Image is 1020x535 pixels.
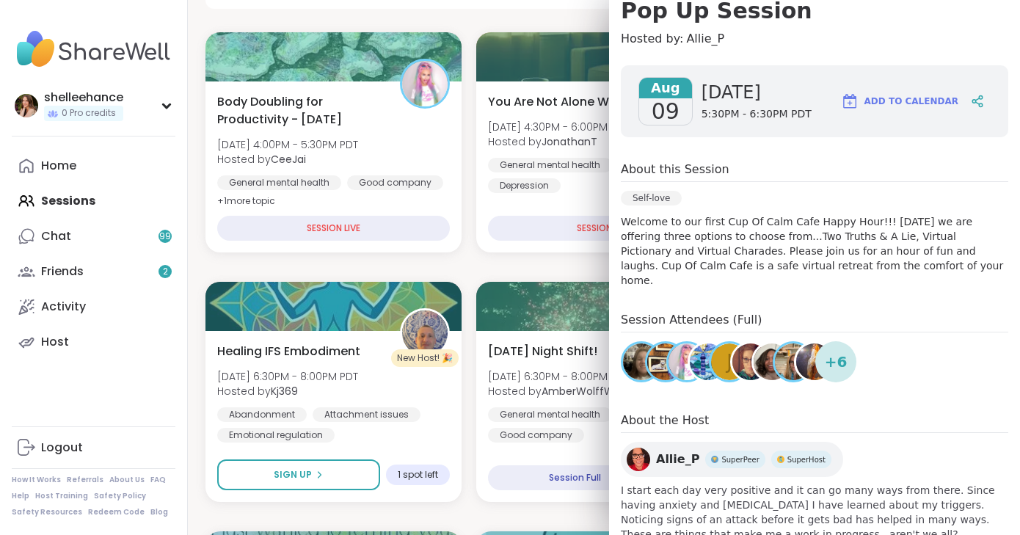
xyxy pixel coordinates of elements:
[44,90,123,106] div: shelleehance
[488,158,612,172] div: General mental health
[41,334,69,350] div: Host
[41,158,76,174] div: Home
[41,263,84,280] div: Friends
[796,343,833,380] img: lyssa
[41,440,83,456] div: Logout
[751,341,793,382] a: Breo1995
[12,507,82,517] a: Safety Resources
[313,407,420,422] div: Attachment issues
[621,341,662,382] a: AliciaMarie
[217,384,358,398] span: Hosted by
[721,454,759,465] span: SuperPeer
[217,152,358,167] span: Hosted by
[652,98,680,125] span: 09
[647,343,684,380] img: AmberWolffWizard
[702,81,812,104] span: [DATE]
[726,348,732,376] span: J
[159,230,171,243] span: 99
[488,369,638,384] span: [DATE] 6:30PM - 8:00PM PDT
[271,384,298,398] b: Kj369
[709,341,750,382] a: J
[217,343,360,360] span: Healing IFS Embodiment
[163,266,168,278] span: 2
[488,428,584,443] div: Good company
[109,475,145,485] a: About Us
[94,491,146,501] a: Safety Policy
[67,475,103,485] a: Referrals
[12,475,61,485] a: How It Works
[402,61,448,106] img: CeeJai
[488,134,629,149] span: Hosted by
[621,30,1008,48] h4: Hosted by:
[666,341,707,382] a: CeeJai
[690,343,726,380] img: Erin32
[841,92,859,110] img: ShareWell Logomark
[12,491,29,501] a: Help
[621,442,843,477] a: Allie_PAllie_PPeer Badge ThreeSuperPeerPeer Badge OneSuperHost
[217,93,384,128] span: Body Doubling for Productivity - [DATE]
[730,341,771,382] a: HeatherCM24
[41,299,86,315] div: Activity
[488,465,663,490] div: Session Full
[645,341,686,382] a: AmberWolffWizard
[150,507,168,517] a: Blog
[15,94,38,117] img: shelleehance
[217,428,335,443] div: Emotional regulation
[217,459,380,490] button: Sign Up
[754,343,790,380] img: Breo1995
[12,23,175,75] img: ShareWell Nav Logo
[488,120,629,134] span: [DATE] 4:30PM - 6:00PM PDT
[150,475,166,485] a: FAQ
[12,219,175,254] a: Chat99
[773,341,814,382] a: Jill_LadyOfTheMountain
[274,468,312,481] span: Sign Up
[639,78,692,98] span: Aug
[217,137,358,152] span: [DATE] 4:00PM - 5:30PM PDT
[12,430,175,465] a: Logout
[12,254,175,289] a: Friends2
[542,134,597,149] b: JonathanT
[488,93,652,111] span: You Are Not Alone With This
[835,84,964,119] button: Add to Calendar
[669,343,705,380] img: CeeJai
[542,384,638,398] b: AmberWolffWizard
[621,161,729,178] h4: About this Session
[41,228,71,244] div: Chat
[488,384,638,398] span: Hosted by
[402,310,448,356] img: Kj369
[217,369,358,384] span: [DATE] 6:30PM - 8:00PM PDT
[488,343,597,360] span: [DATE] Night Shift!
[12,289,175,324] a: Activity
[732,343,769,380] img: HeatherCM24
[621,191,682,205] div: Self-love
[398,469,438,481] span: 1 spot left
[656,451,699,468] span: Allie_P
[88,507,145,517] a: Redeem Code
[623,343,660,380] img: AliciaMarie
[621,412,1008,433] h4: About the Host
[686,30,724,48] span: Allie_P
[864,95,958,108] span: Add to Calendar
[688,341,729,382] a: Erin32
[217,407,307,422] div: Abandonment
[488,407,612,422] div: General mental health
[12,324,175,360] a: Host
[794,341,835,382] a: lyssa
[488,178,561,193] div: Depression
[777,456,784,463] img: Peer Badge One
[271,152,306,167] b: CeeJai
[12,148,175,183] a: Home
[488,216,721,241] div: SESSION LIVE
[217,216,450,241] div: SESSION LIVE
[217,175,341,190] div: General mental health
[787,454,826,465] span: SuperHost
[347,175,443,190] div: Good company
[62,107,116,120] span: 0 Pro credits
[702,107,812,122] span: 5:30PM - 6:30PM PDT
[627,448,650,471] img: Allie_P
[35,491,88,501] a: Host Training
[711,456,718,463] img: Peer Badge Three
[391,349,459,367] div: New Host! 🎉
[621,311,1008,332] h4: Session Attendees (Full)
[825,351,848,373] span: + 6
